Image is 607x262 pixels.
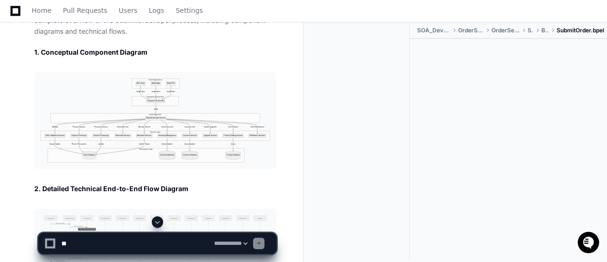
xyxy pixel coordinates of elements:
[577,231,602,256] iframe: Open customer support
[176,8,203,13] span: Settings
[10,71,27,88] img: 1736555170064-99ba0984-63c1-480f-8ee9-699278ef63ed
[417,27,450,34] span: SOA_Development
[34,72,276,169] img: svg+xml,%3Csvg%20id%3D%22mermaid-container%22%20width%3D%22100%25%22%20xmlns%3D%22http%3A%2F%2Fww...
[162,74,173,85] button: Start new chat
[32,80,124,88] div: We're offline, we'll be back soon
[541,27,549,34] span: BPEL
[528,27,534,34] span: SOA
[10,10,29,29] img: PlayerZero
[67,99,115,107] a: Powered byPylon
[119,8,137,13] span: Users
[149,8,164,13] span: Logs
[458,27,483,34] span: OrderServices
[34,48,276,57] h2: 1. Conceptual Component Diagram
[557,27,604,34] span: SubmitOrder.bpel
[63,8,107,13] span: Pull Requests
[10,38,173,53] div: Welcome
[491,27,520,34] span: OrderServiceOS
[32,71,156,80] div: Start new chat
[95,100,115,107] span: Pylon
[32,8,51,13] span: Home
[34,184,276,194] h2: 2. Detailed Technical End-to-End Flow Diagram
